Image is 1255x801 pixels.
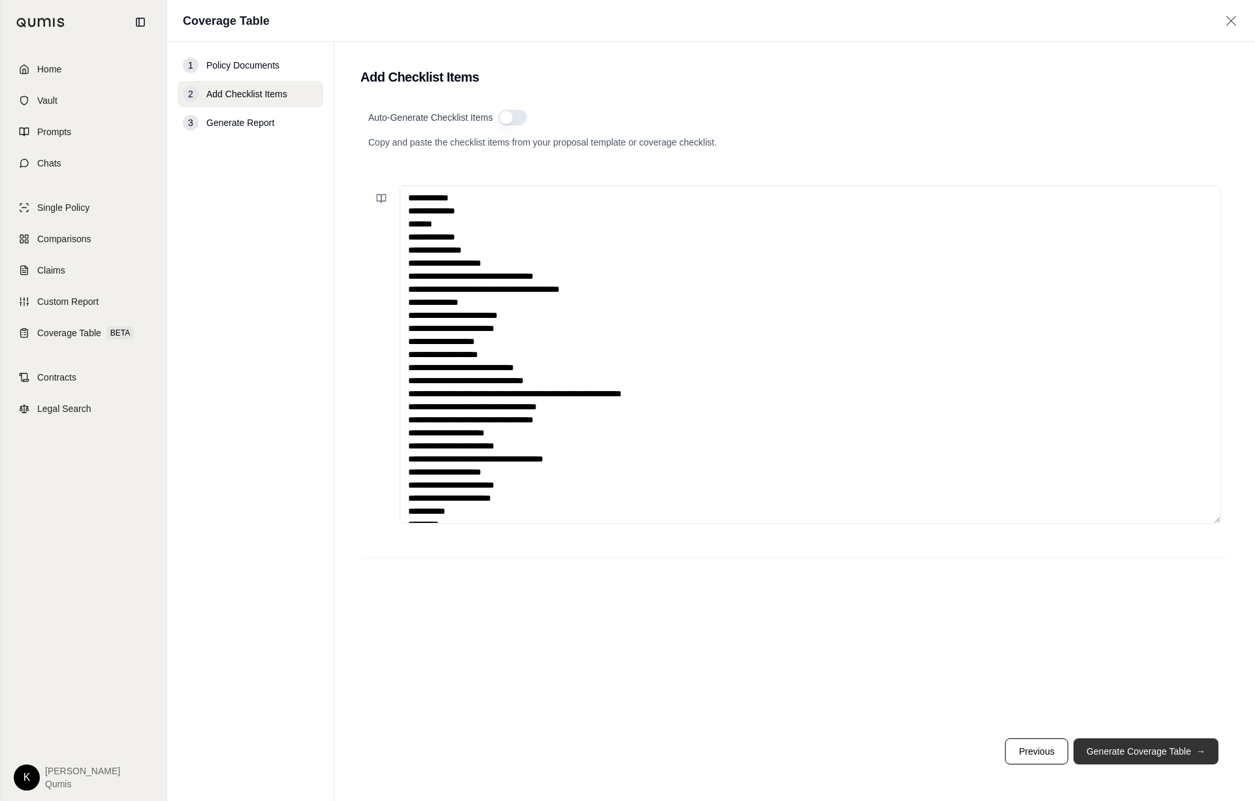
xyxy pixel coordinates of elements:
span: Legal Search [37,402,91,415]
span: Home [37,63,61,76]
div: 1 [183,57,199,73]
span: Auto-Generate Checklist Items [368,111,493,124]
button: Collapse sidebar [130,12,151,33]
div: K [14,764,40,791]
a: Contracts [8,363,159,392]
span: Policy Documents [206,59,279,72]
div: 2 [183,86,199,102]
img: Qumis Logo [16,18,65,27]
p: Copy and paste the checklist items from your proposal template or coverage checklist. [368,136,1221,149]
span: → [1196,745,1205,758]
a: Home [8,55,159,84]
button: Previous [1005,738,1068,764]
span: Qumis [45,777,120,791]
span: Coverage Table [37,326,101,339]
a: Vault [8,86,159,115]
a: Custom Report [8,287,159,316]
h1: Coverage Table [183,12,270,30]
a: Comparisons [8,225,159,253]
div: 3 [183,115,199,131]
span: BETA [106,326,134,339]
span: Custom Report [37,295,99,308]
span: Contracts [37,371,76,384]
a: Chats [8,149,159,178]
a: Legal Search [8,394,159,423]
span: Chats [37,157,61,170]
a: Claims [8,256,159,285]
h2: Add Checklist Items [360,68,1229,86]
span: [PERSON_NAME] [45,764,120,777]
span: Generate Report [206,116,274,129]
a: Single Policy [8,193,159,222]
span: Comparisons [37,232,91,245]
span: Add Checklist Items [206,87,287,101]
a: Prompts [8,118,159,146]
button: Generate Coverage Table→ [1073,738,1218,764]
span: Prompts [37,125,71,138]
span: Claims [37,264,65,277]
span: Vault [37,94,57,107]
span: Single Policy [37,201,89,214]
a: Coverage TableBETA [8,319,159,347]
